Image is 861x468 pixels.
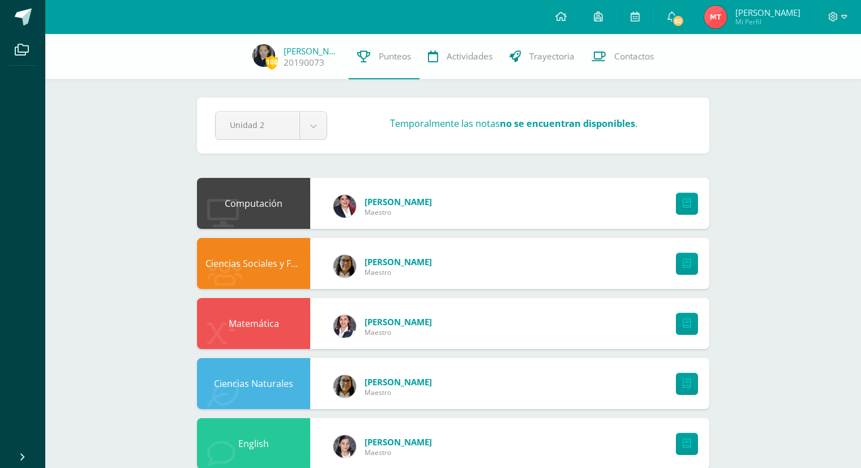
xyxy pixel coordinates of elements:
span: Trayectoria [529,50,575,62]
img: 31f7cc1b1402560f052eff93953c9940.png [252,44,275,67]
a: 20190073 [284,57,324,69]
a: Punteos [349,34,419,79]
a: [PERSON_NAME] [365,376,432,388]
span: Mi Perfil [735,17,800,27]
span: Actividades [447,50,492,62]
span: Unidad 2 [230,112,285,138]
a: Contactos [583,34,662,79]
div: Computación [197,178,310,229]
span: Punteos [379,50,411,62]
span: Maestro [365,448,432,457]
img: 86fb5e23676602f8333a07b64c7fc5ac.png [333,255,356,278]
a: [PERSON_NAME] [365,256,432,267]
div: Ciencias Sociales y Formación Ciudadana [197,238,310,289]
a: [PERSON_NAME] [284,45,340,57]
div: Matemática [197,298,310,349]
strong: no se encuentran disponibles [500,117,635,130]
span: Maestro [365,267,432,277]
a: [PERSON_NAME] [365,436,432,448]
span: Maestro [365,207,432,217]
div: Ciencias Naturales [197,358,310,409]
img: 1c3a0ef2746bfecc626c1422b0fe64f3.png [333,435,356,458]
img: 6df0ac9625487b8c710fe45e16d6a4be.png [333,315,356,338]
span: 108 [265,55,278,69]
a: Actividades [419,34,501,79]
h3: Temporalmente las notas . [390,117,637,130]
a: Trayectoria [501,34,583,79]
span: 52 [672,15,684,27]
span: [PERSON_NAME] [735,7,800,18]
img: 37b79a11c6c73e929a818785eeb7d76b.png [704,6,727,28]
a: [PERSON_NAME] [365,316,432,327]
a: Unidad 2 [216,112,327,139]
img: fd9b371ca2f9f93a57fbc76a5c55b77e.png [333,195,356,218]
a: [PERSON_NAME] [365,196,432,207]
span: Contactos [614,50,654,62]
span: Maestro [365,388,432,397]
img: 86fb5e23676602f8333a07b64c7fc5ac.png [333,375,356,398]
span: Maestro [365,327,432,337]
